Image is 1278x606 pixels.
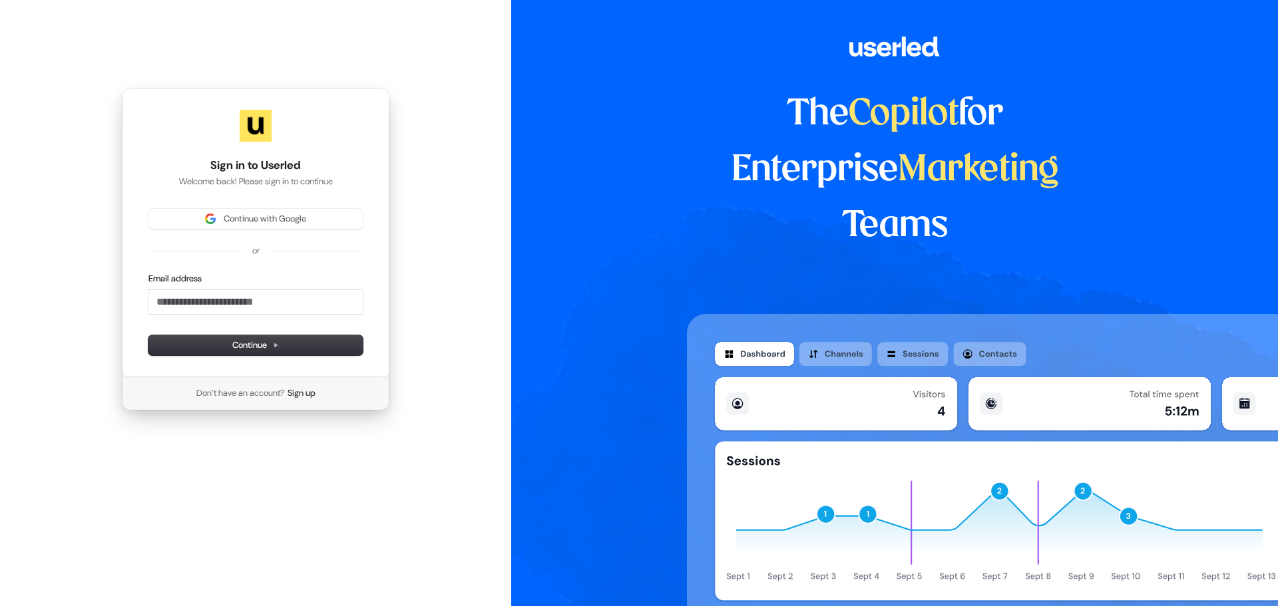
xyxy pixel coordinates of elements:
span: Continue with Google [224,213,306,225]
span: Copilot [849,97,958,132]
img: Userled [240,110,272,142]
button: Sign in with GoogleContinue with Google [148,209,363,229]
label: Email address [148,273,202,285]
span: Continue [232,339,279,351]
span: Don’t have an account? [196,387,285,399]
h1: Sign in to Userled [148,158,363,174]
p: or [252,245,260,257]
a: Sign up [288,387,316,399]
p: Welcome back! Please sign in to continue [148,176,363,188]
img: Sign in with Google [205,214,216,224]
button: Continue [148,335,363,355]
h1: The for Enterprise Teams [687,86,1103,254]
span: Marketing [898,153,1059,188]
